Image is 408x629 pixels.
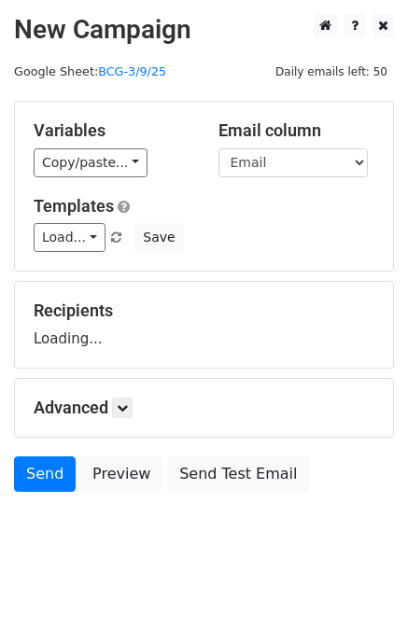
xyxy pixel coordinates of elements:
[34,196,114,216] a: Templates
[34,223,106,252] a: Load...
[134,223,183,252] button: Save
[34,148,148,177] a: Copy/paste...
[269,62,394,82] span: Daily emails left: 50
[34,301,374,321] h5: Recipients
[80,456,162,492] a: Preview
[14,64,166,78] small: Google Sheet:
[98,64,166,78] a: BCG-3/9/25
[14,456,76,492] a: Send
[14,14,394,46] h2: New Campaign
[34,398,374,418] h5: Advanced
[218,120,375,141] h5: Email column
[34,301,374,349] div: Loading...
[34,120,190,141] h5: Variables
[167,456,309,492] a: Send Test Email
[269,64,394,78] a: Daily emails left: 50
